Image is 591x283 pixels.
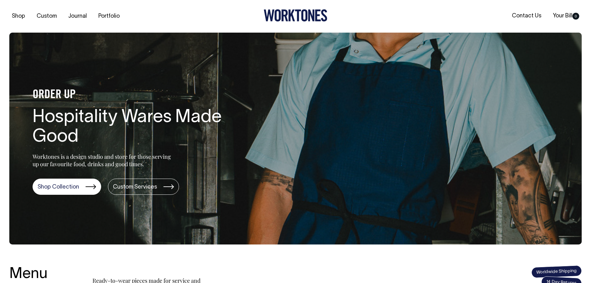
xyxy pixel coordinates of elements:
[108,179,179,195] a: Custom Services
[9,11,28,21] a: Shop
[33,179,101,195] a: Shop Collection
[572,13,579,20] span: 0
[550,11,582,21] a: Your Bill0
[96,11,122,21] a: Portfolio
[509,11,544,21] a: Contact Us
[34,11,59,21] a: Custom
[66,11,89,21] a: Journal
[531,265,582,278] span: Worldwide Shipping
[33,89,231,102] h4: ORDER UP
[33,108,231,148] h1: Hospitality Wares Made Good
[33,153,174,168] p: Worktones is a design studio and store for those serving up our favourite food, drinks and good t...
